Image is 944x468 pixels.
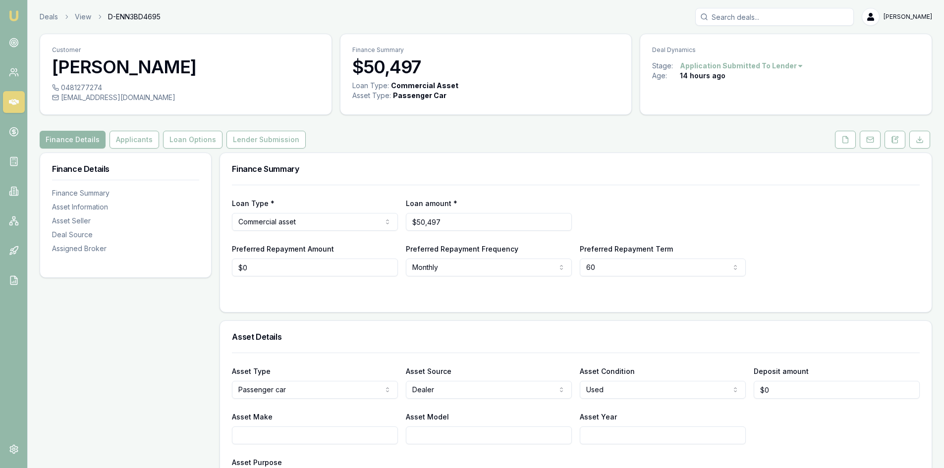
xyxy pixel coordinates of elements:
div: Stage: [652,61,680,71]
a: Lender Submission [224,131,308,149]
button: Loan Options [163,131,222,149]
label: Preferred Repayment Amount [232,245,334,253]
p: Finance Summary [352,46,620,54]
div: Asset Information [52,202,199,212]
input: $ [232,259,398,276]
label: Loan amount * [406,199,457,208]
div: Loan Type: [352,81,389,91]
a: Applicants [108,131,161,149]
label: Asset Condition [580,367,635,375]
label: Asset Model [406,413,449,421]
label: Loan Type * [232,199,275,208]
button: Finance Details [40,131,106,149]
label: Preferred Repayment Frequency [406,245,518,253]
button: Lender Submission [226,131,306,149]
div: Deal Source [52,230,199,240]
a: Loan Options [161,131,224,149]
img: emu-icon-u.png [8,10,20,22]
label: Deposit amount [754,367,809,375]
button: Application Submitted To Lender [680,61,804,71]
a: Finance Details [40,131,108,149]
a: View [75,12,91,22]
span: D-ENN3BD4695 [108,12,161,22]
div: Age: [652,71,680,81]
h3: Finance Details [52,165,199,173]
p: Customer [52,46,320,54]
label: Asset Purpose [232,458,282,467]
label: Asset Year [580,413,617,421]
h3: $50,497 [352,57,620,77]
div: Asset Type : [352,91,391,101]
h3: Asset Details [232,333,920,341]
label: Asset Source [406,367,451,375]
h3: [PERSON_NAME] [52,57,320,77]
input: $ [406,213,572,231]
div: Passenger Car [393,91,446,101]
nav: breadcrumb [40,12,161,22]
span: [PERSON_NAME] [884,13,932,21]
input: $ [754,381,920,399]
div: Commercial Asset [391,81,458,91]
label: Asset Make [232,413,273,421]
div: Assigned Broker [52,244,199,254]
button: Applicants [110,131,159,149]
div: Asset Seller [52,216,199,226]
label: Asset Type [232,367,271,375]
div: 0481277274 [52,83,320,93]
label: Preferred Repayment Term [580,245,673,253]
div: Finance Summary [52,188,199,198]
input: Search deals [695,8,854,26]
div: [EMAIL_ADDRESS][DOMAIN_NAME] [52,93,320,103]
a: Deals [40,12,58,22]
h3: Finance Summary [232,165,920,173]
p: Deal Dynamics [652,46,920,54]
div: 14 hours ago [680,71,725,81]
